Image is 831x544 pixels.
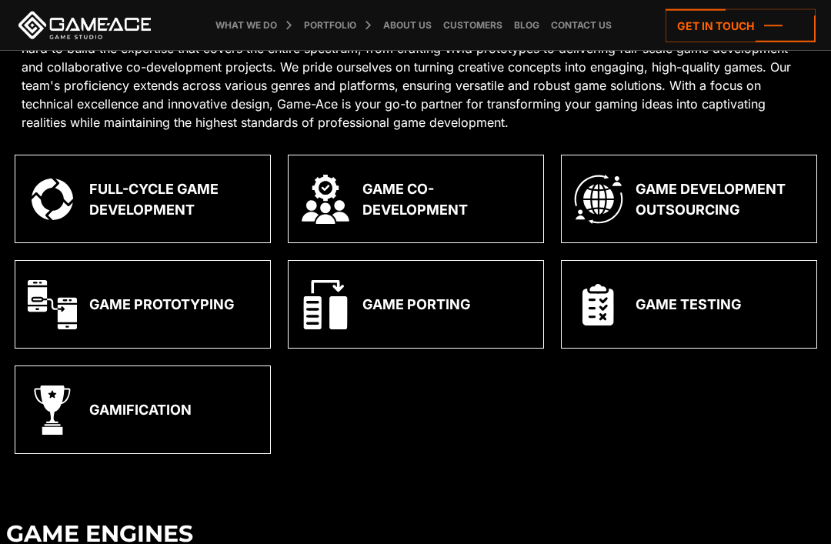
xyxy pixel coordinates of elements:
[666,9,816,42] a: Get in touch
[301,175,350,224] img: Game co development icon
[89,399,192,420] div: Gamification
[574,175,623,224] img: Game development outsourcing 1
[89,294,235,315] div: Game Prototyping
[636,179,804,220] div: Game Development Outsourcing
[636,294,742,315] div: Game Testing
[89,179,258,220] div: Full-Cycle Game Development
[28,280,77,329] img: Game prototyping
[362,179,531,220] div: Game Co-Development
[22,21,810,132] p: The Game-Ace team merges creativity with professionalism to offer diverse game development servic...
[301,280,350,329] img: Game porting 1
[582,284,614,325] img: Game qa
[28,385,77,435] img: Gamification
[32,179,73,220] img: Full circle game development
[362,294,471,315] div: Game Porting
